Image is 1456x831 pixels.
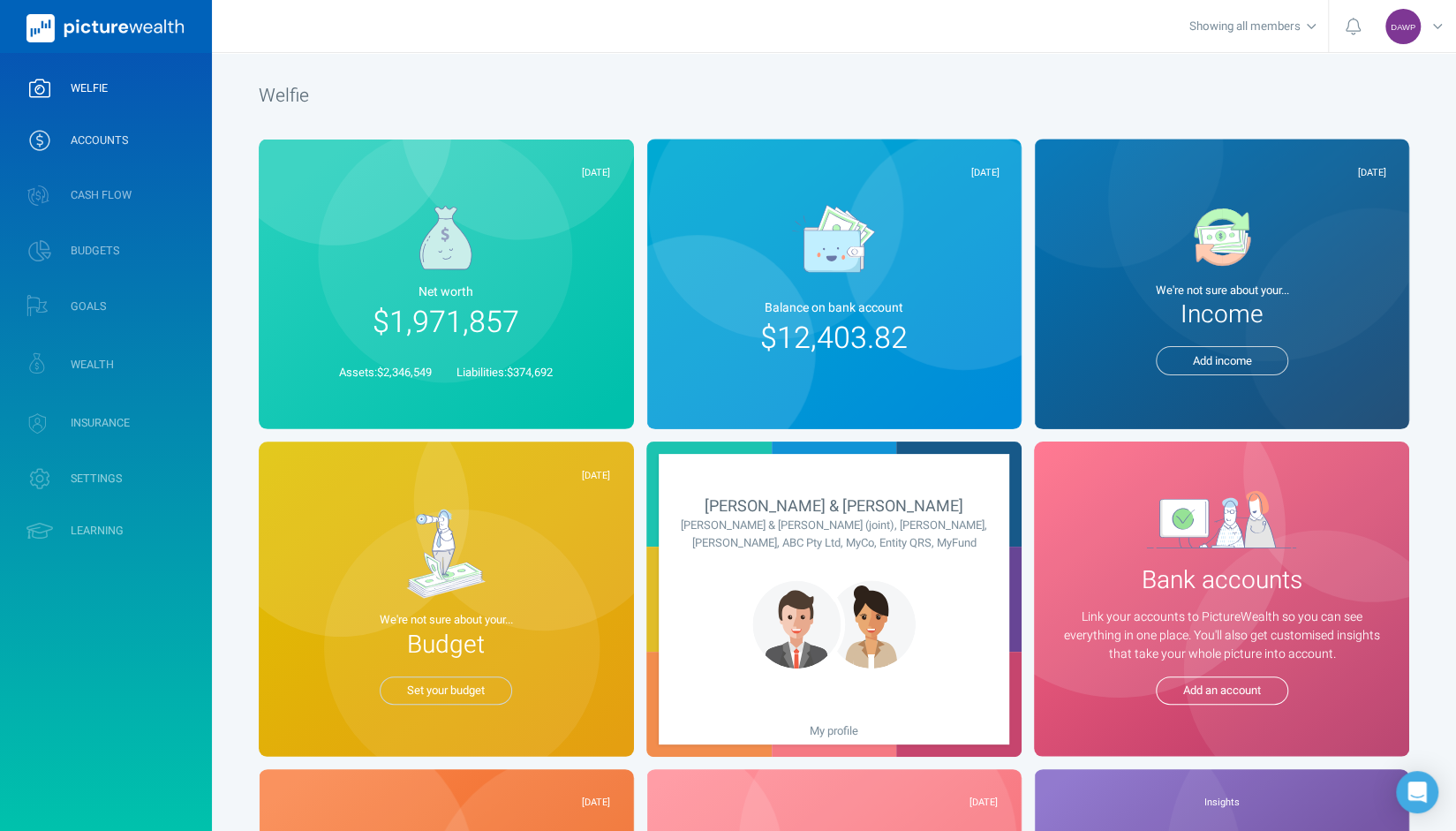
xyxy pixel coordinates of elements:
[282,283,609,301] span: Net worth
[1156,346,1288,374] button: Add income
[760,316,908,360] span: $12,403.82
[71,524,124,538] span: LEARNING
[1391,22,1415,32] span: DAWP
[390,682,502,699] span: Set your budget
[1358,165,1386,180] span: [DATE]
[456,364,507,381] span: Liabilities:
[339,364,377,381] span: Assets:
[26,14,184,42] img: PictureWealth
[1156,676,1288,705] button: Add an account
[377,364,432,381] span: $2,346,549
[380,676,512,705] button: Set your budget
[969,795,998,810] span: [DATE]
[1396,771,1438,813] div: Open Intercom Messenger
[71,358,114,372] span: WEALTH
[71,188,132,202] span: CASH FLOW
[582,468,610,483] span: [DATE]
[282,611,609,628] span: We're not sure about your...
[1166,682,1278,699] span: Add an account
[1058,608,1385,663] span: Link your accounts to PictureWealth so you can see everything in one place. You'll also get custo...
[71,416,130,430] span: INSURANCE
[1166,352,1278,369] span: Add income
[406,509,486,599] img: d903ce5ee1cfd4e2851849b15d84a6bd.svg
[1385,9,1421,44] div: David Anthony Welnoski Pettit
[71,299,106,314] span: GOALS
[71,133,128,147] span: ACCOUNTS
[71,244,119,258] span: BUDGETS
[1058,297,1385,333] span: Income
[259,84,1410,108] h1: Welfie
[507,364,553,381] span: $374,692
[1058,282,1385,298] span: We're not sure about your...
[373,300,519,344] span: $1,971,857
[765,298,903,317] span: Balance on bank account
[71,81,108,95] span: WELFIE
[282,627,609,663] span: Budget
[1204,795,1240,810] span: Insights
[582,795,610,810] span: [DATE]
[1058,563,1385,599] span: Bank accounts
[668,165,1000,180] div: [DATE]
[1146,490,1297,549] img: Money simplified
[582,165,610,180] span: [DATE]
[71,472,122,486] span: SETTINGS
